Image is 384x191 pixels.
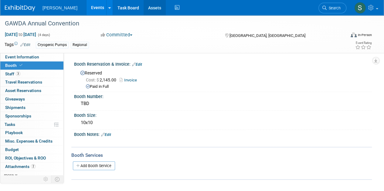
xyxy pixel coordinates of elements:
a: Invoice [120,78,140,82]
div: In-Person [358,33,372,37]
span: Search [327,6,341,10]
div: Regional [71,42,89,48]
a: Add Booth Service [73,161,115,170]
a: Event Information [0,53,63,61]
a: Budget [0,146,63,154]
a: Tasks [0,120,63,129]
button: Committed [99,32,135,38]
a: Playbook [0,129,63,137]
span: to [18,32,23,37]
div: Reserved [79,68,367,90]
div: Booth Size: [74,111,372,118]
div: Event Rating [355,41,372,44]
a: Travel Reservations [0,78,63,86]
span: 2 [31,164,36,169]
span: (4 days) [37,33,50,37]
img: Skye Tuinei [354,2,366,14]
div: Booth Notes: [74,130,372,138]
a: Asset Reservations [0,87,63,95]
span: Travel Reservations [5,80,42,84]
span: Staff [5,71,20,76]
a: Edit [132,62,142,67]
div: Paid in Full [86,84,367,90]
span: 3 [16,71,20,76]
span: Sponsorships [5,114,31,118]
a: more [0,171,63,179]
td: Tags [5,41,30,48]
div: 10x10 [79,118,367,127]
a: Attachments2 [0,163,63,171]
a: Staff3 [0,70,63,78]
div: Booth Number: [74,92,372,100]
a: Shipments [0,104,63,112]
span: Misc. Expenses & Credits [5,139,53,143]
a: Edit [101,133,111,137]
span: Budget [5,147,19,152]
a: Misc. Expenses & Credits [0,137,63,145]
div: Cryogenic Pumps [36,42,69,48]
img: Format-Inperson.png [351,32,357,37]
span: [GEOGRAPHIC_DATA], [GEOGRAPHIC_DATA] [229,33,305,38]
span: Giveaways [5,97,25,101]
a: Giveaways [0,95,63,103]
div: Booth Reservation & Invoice: [74,60,372,68]
div: Event Format [318,31,372,41]
div: Booth Services [71,152,372,159]
a: Search [318,3,346,13]
a: Sponsorships [0,112,63,120]
td: Toggle Event Tabs [51,175,64,183]
span: Booth [5,63,24,68]
div: TBD [79,99,367,108]
i: Booth reservation complete [19,64,22,67]
span: Cost: $ [86,77,100,82]
span: more [4,173,14,177]
td: Personalize Event Tab Strip [41,175,51,183]
span: ROI, Objectives & ROO [5,156,46,160]
span: [DATE] [DATE] [5,32,36,37]
span: [PERSON_NAME] [42,5,77,10]
span: Asset Reservations [5,88,41,93]
a: Edit [20,43,30,47]
span: Event Information [5,54,39,59]
span: Attachments [5,164,36,169]
span: Playbook [5,130,23,135]
div: GAWDA Annual Convention [3,18,341,29]
span: Shipments [5,105,25,110]
span: Tasks [5,122,15,127]
span: 2,145.00 [86,77,119,82]
img: ExhibitDay [5,5,35,11]
a: Booth [0,61,63,70]
a: ROI, Objectives & ROO [0,154,63,162]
